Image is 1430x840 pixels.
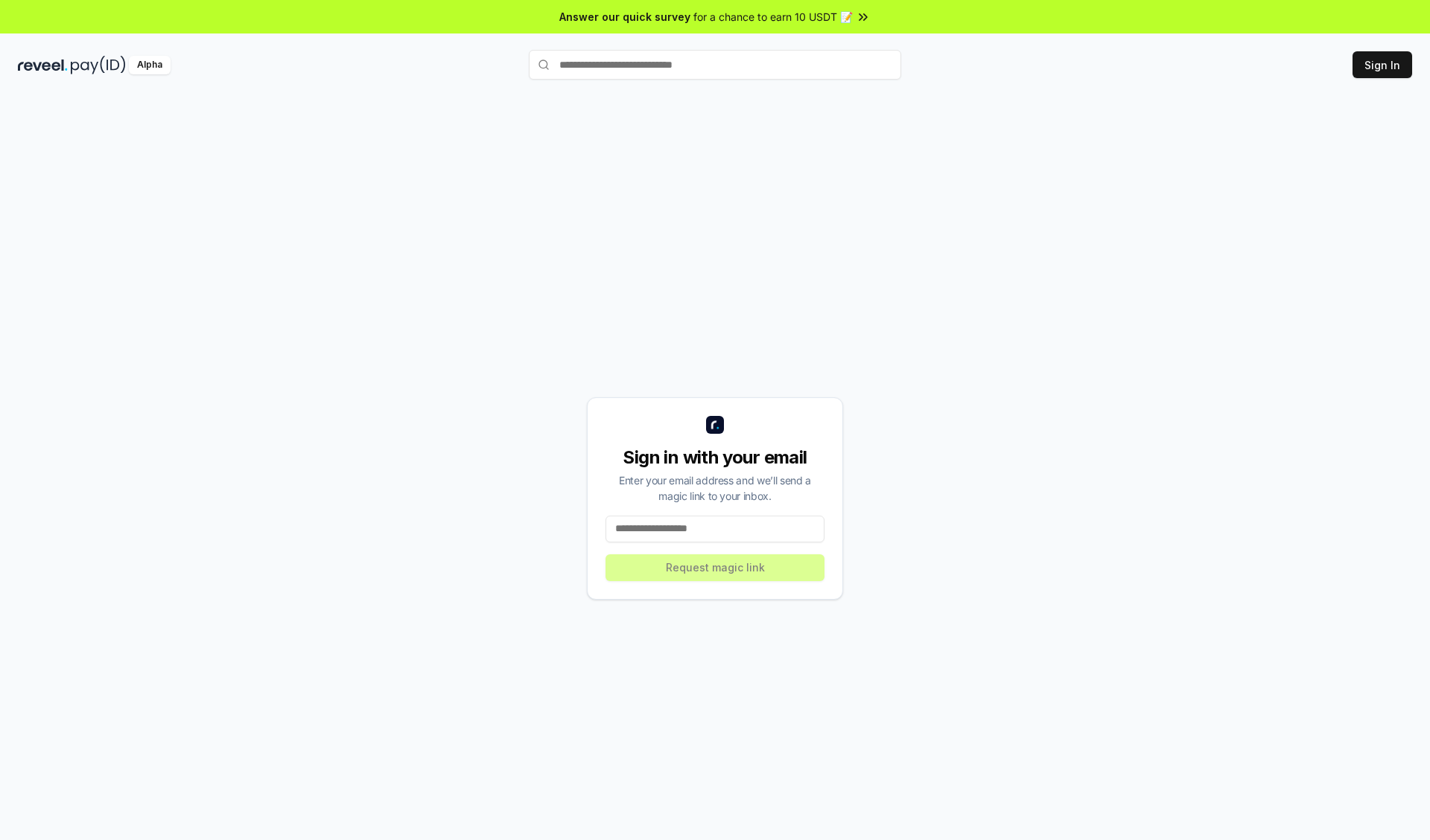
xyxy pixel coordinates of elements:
span: Answer our quick survey [559,9,690,25]
img: logo_small [706,416,724,434]
button: Sign In [1353,51,1412,78]
span: for a chance to earn 10 USDT 📝 [693,9,853,25]
div: Enter your email address and we’ll send a magic link to your inbox. [606,472,824,504]
div: Alpha [129,56,171,74]
img: pay_id [71,56,126,74]
div: Sign in with your email [606,446,824,469]
img: reveel_dark [18,56,68,74]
